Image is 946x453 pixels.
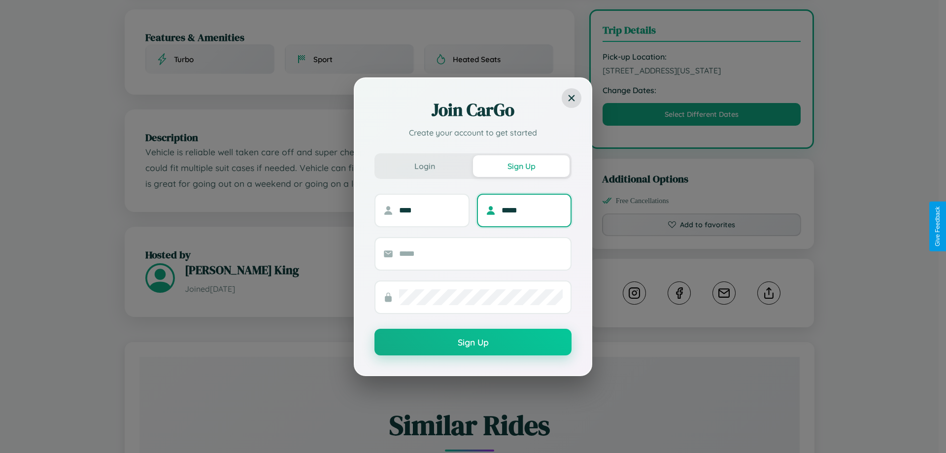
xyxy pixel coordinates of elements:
[376,155,473,177] button: Login
[934,207,941,246] div: Give Feedback
[374,98,572,122] h2: Join CarGo
[374,329,572,355] button: Sign Up
[473,155,570,177] button: Sign Up
[374,127,572,139] p: Create your account to get started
